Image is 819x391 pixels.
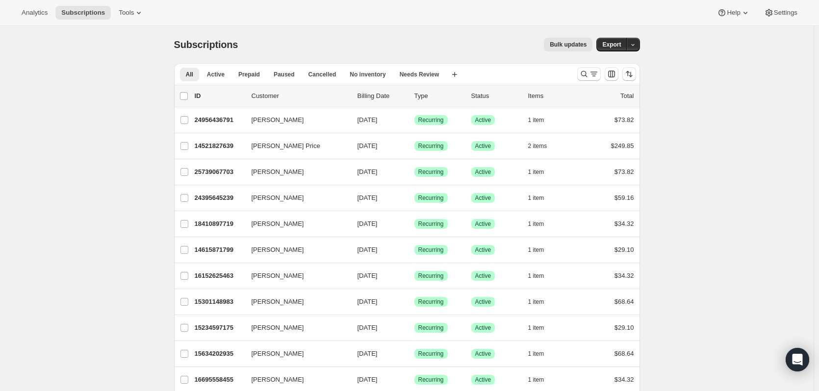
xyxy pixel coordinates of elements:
[195,347,634,361] div: 15634202935[PERSON_NAME][DATE]SuccessRecurringSuccessActive1 item$68.64
[758,6,803,20] button: Settings
[528,220,544,228] span: 1 item
[195,91,634,101] div: IDCustomerBilling DateTypeStatusItemsTotal
[195,321,634,335] div: 15234597175[PERSON_NAME][DATE]SuccessRecurringSuccessActive1 item$29.10
[119,9,134,17] span: Tools
[447,68,462,81] button: Create new view
[418,324,444,332] span: Recurring
[614,116,634,123] span: $73.82
[727,9,740,17] span: Help
[358,116,378,123] span: [DATE]
[195,91,244,101] p: ID
[528,142,547,150] span: 2 items
[358,298,378,305] span: [DATE]
[614,246,634,253] span: $29.10
[418,168,444,176] span: Recurring
[195,141,244,151] p: 14521827639
[471,91,520,101] p: Status
[475,324,491,332] span: Active
[246,320,344,336] button: [PERSON_NAME]
[246,216,344,232] button: [PERSON_NAME]
[528,376,544,384] span: 1 item
[414,91,463,101] div: Type
[308,71,336,78] span: Cancelled
[614,324,634,331] span: $29.10
[528,269,555,283] button: 1 item
[418,220,444,228] span: Recurring
[528,324,544,332] span: 1 item
[614,376,634,383] span: $34.32
[475,246,491,254] span: Active
[246,372,344,388] button: [PERSON_NAME]
[418,272,444,280] span: Recurring
[195,193,244,203] p: 24395645239
[614,298,634,305] span: $68.64
[786,348,809,371] div: Open Intercom Messenger
[195,191,634,205] div: 24395645239[PERSON_NAME][DATE]SuccessRecurringSuccessActive1 item$59.16
[195,167,244,177] p: 25739067703
[528,217,555,231] button: 1 item
[528,191,555,205] button: 1 item
[252,271,304,281] span: [PERSON_NAME]
[195,373,634,387] div: 16695558455[PERSON_NAME][DATE]SuccessRecurringSuccessActive1 item$34.32
[195,271,244,281] p: 16152625463
[418,246,444,254] span: Recurring
[358,220,378,227] span: [DATE]
[195,245,244,255] p: 14615871799
[544,38,592,51] button: Bulk updates
[246,242,344,258] button: [PERSON_NAME]
[620,91,634,101] p: Total
[475,298,491,306] span: Active
[195,375,244,385] p: 16695558455
[614,168,634,175] span: $73.82
[350,71,385,78] span: No inventory
[195,243,634,257] div: 14615871799[PERSON_NAME][DATE]SuccessRecurringSuccessActive1 item$29.10
[195,269,634,283] div: 16152625463[PERSON_NAME][DATE]SuccessRecurringSuccessActive1 item$34.32
[475,350,491,358] span: Active
[186,71,193,78] span: All
[528,243,555,257] button: 1 item
[528,373,555,387] button: 1 item
[252,375,304,385] span: [PERSON_NAME]
[358,272,378,279] span: [DATE]
[22,9,48,17] span: Analytics
[475,194,491,202] span: Active
[61,9,105,17] span: Subscriptions
[195,295,634,309] div: 15301148983[PERSON_NAME][DATE]SuccessRecurringSuccessActive1 item$68.64
[528,165,555,179] button: 1 item
[418,194,444,202] span: Recurring
[614,350,634,357] span: $68.64
[774,9,797,17] span: Settings
[475,220,491,228] span: Active
[711,6,756,20] button: Help
[195,113,634,127] div: 24956436791[PERSON_NAME][DATE]SuccessRecurringSuccessActive1 item$73.82
[207,71,225,78] span: Active
[246,268,344,284] button: [PERSON_NAME]
[605,67,618,81] button: Customize table column order and visibility
[195,219,244,229] p: 18410897719
[358,350,378,357] span: [DATE]
[252,141,320,151] span: [PERSON_NAME] Price
[16,6,53,20] button: Analytics
[418,116,444,124] span: Recurring
[528,91,577,101] div: Items
[358,194,378,201] span: [DATE]
[358,142,378,149] span: [DATE]
[195,115,244,125] p: 24956436791
[252,245,304,255] span: [PERSON_NAME]
[418,376,444,384] span: Recurring
[577,67,601,81] button: Search and filter results
[246,346,344,362] button: [PERSON_NAME]
[195,165,634,179] div: 25739067703[PERSON_NAME][DATE]SuccessRecurringSuccessActive1 item$73.82
[611,142,634,149] span: $249.85
[475,376,491,384] span: Active
[252,349,304,359] span: [PERSON_NAME]
[252,323,304,333] span: [PERSON_NAME]
[528,295,555,309] button: 1 item
[614,220,634,227] span: $34.32
[418,298,444,306] span: Recurring
[238,71,260,78] span: Prepaid
[252,219,304,229] span: [PERSON_NAME]
[528,113,555,127] button: 1 item
[246,164,344,180] button: [PERSON_NAME]
[358,324,378,331] span: [DATE]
